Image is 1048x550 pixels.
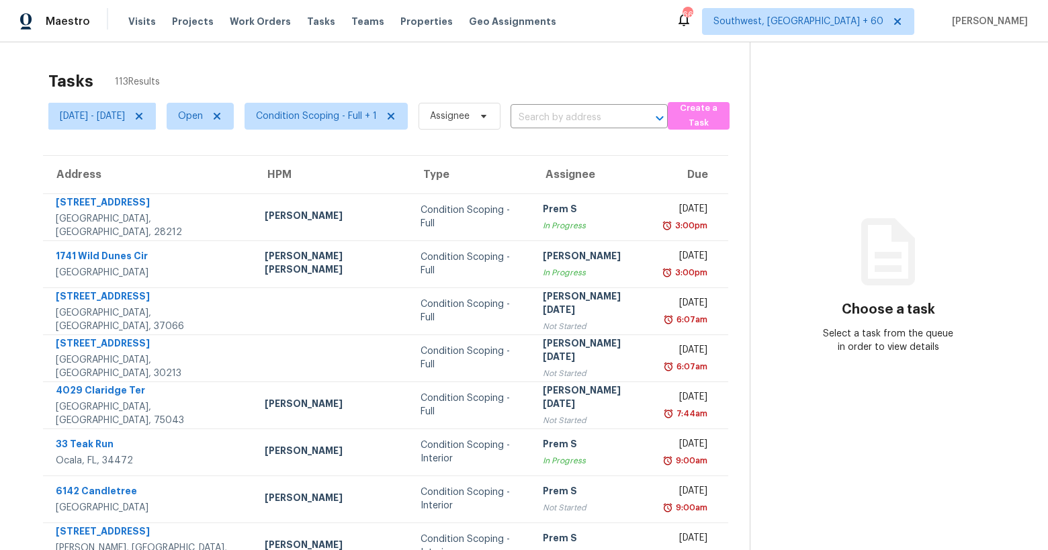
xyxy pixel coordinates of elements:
[673,454,707,467] div: 9:00am
[543,531,644,548] div: Prem S
[128,15,156,28] span: Visits
[265,249,399,279] div: [PERSON_NAME] [PERSON_NAME]
[683,8,692,21] div: 660
[672,266,707,279] div: 3:00pm
[172,15,214,28] span: Projects
[46,15,90,28] span: Maestro
[662,454,673,467] img: Overdue Alarm Icon
[265,491,399,508] div: [PERSON_NAME]
[663,360,674,373] img: Overdue Alarm Icon
[307,17,335,26] span: Tasks
[178,109,203,123] span: Open
[543,501,644,514] div: Not Started
[665,531,707,548] div: [DATE]
[543,414,644,427] div: Not Started
[265,209,399,226] div: [PERSON_NAME]
[665,484,707,501] div: [DATE]
[672,219,707,232] div: 3:00pm
[256,109,377,123] span: Condition Scoping - Full + 1
[56,501,243,514] div: [GEOGRAPHIC_DATA]
[469,15,556,28] span: Geo Assignments
[60,109,125,123] span: [DATE] - [DATE]
[543,454,644,467] div: In Progress
[662,219,672,232] img: Overdue Alarm Icon
[421,486,521,512] div: Condition Scoping - Interior
[674,360,707,373] div: 6:07am
[421,439,521,465] div: Condition Scoping - Interior
[56,195,243,212] div: [STREET_ADDRESS]
[351,15,384,28] span: Teams
[421,297,521,324] div: Condition Scoping - Full
[230,15,291,28] span: Work Orders
[400,15,453,28] span: Properties
[56,212,243,239] div: [GEOGRAPHIC_DATA], [GEOGRAPHIC_DATA], 28212
[543,367,644,380] div: Not Started
[421,345,521,371] div: Condition Scoping - Full
[56,524,243,541] div: [STREET_ADDRESS]
[820,327,958,354] div: Select a task from the queue in order to view details
[56,249,243,266] div: 1741 Wild Dunes Cir
[543,202,644,219] div: Prem S
[421,203,521,230] div: Condition Scoping - Full
[56,336,243,353] div: [STREET_ADDRESS]
[665,249,707,266] div: [DATE]
[410,156,532,193] th: Type
[56,400,243,427] div: [GEOGRAPHIC_DATA], [GEOGRAPHIC_DATA], 75043
[674,101,723,132] span: Create a Task
[543,320,644,333] div: Not Started
[115,75,160,89] span: 113 Results
[663,313,674,326] img: Overdue Alarm Icon
[543,249,644,266] div: [PERSON_NAME]
[665,437,707,454] div: [DATE]
[511,107,630,128] input: Search by address
[674,407,707,420] div: 7:44am
[265,397,399,414] div: [PERSON_NAME]
[663,407,674,420] img: Overdue Alarm Icon
[543,219,644,232] div: In Progress
[56,454,243,467] div: Ocala, FL, 34472
[947,15,1028,28] span: [PERSON_NAME]
[665,390,707,407] div: [DATE]
[421,392,521,418] div: Condition Scoping - Full
[665,296,707,313] div: [DATE]
[56,289,243,306] div: [STREET_ADDRESS]
[56,383,243,400] div: 4029 Claridge Ter
[665,343,707,360] div: [DATE]
[48,75,93,88] h2: Tasks
[56,306,243,333] div: [GEOGRAPHIC_DATA], [GEOGRAPHIC_DATA], 37066
[665,202,707,219] div: [DATE]
[543,289,644,320] div: [PERSON_NAME][DATE]
[56,484,243,501] div: 6142 Candletree
[56,266,243,279] div: [GEOGRAPHIC_DATA]
[713,15,883,28] span: Southwest, [GEOGRAPHIC_DATA] + 60
[662,501,673,514] img: Overdue Alarm Icon
[430,109,470,123] span: Assignee
[421,250,521,277] div: Condition Scoping - Full
[668,102,730,130] button: Create a Task
[56,437,243,454] div: 33 Teak Run
[543,336,644,367] div: [PERSON_NAME][DATE]
[654,156,728,193] th: Due
[254,156,410,193] th: HPM
[662,266,672,279] img: Overdue Alarm Icon
[543,266,644,279] div: In Progress
[265,444,399,461] div: [PERSON_NAME]
[543,383,644,414] div: [PERSON_NAME][DATE]
[650,109,669,128] button: Open
[532,156,654,193] th: Assignee
[842,303,935,316] h3: Choose a task
[543,484,644,501] div: Prem S
[543,437,644,454] div: Prem S
[673,501,707,514] div: 9:00am
[56,353,243,380] div: [GEOGRAPHIC_DATA], [GEOGRAPHIC_DATA], 30213
[674,313,707,326] div: 6:07am
[43,156,254,193] th: Address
